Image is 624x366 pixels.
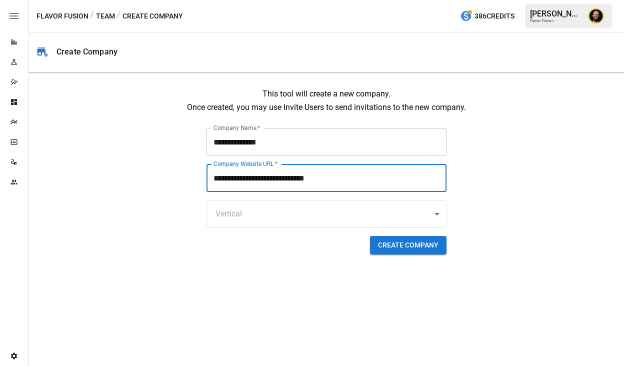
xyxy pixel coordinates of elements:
span: 386 Credits [474,10,514,22]
button: 386Credits [456,7,518,25]
label: Company Website URL [213,159,277,168]
div: [PERSON_NAME] [530,9,582,18]
img: Ciaran Nugent [588,8,604,24]
div: / [117,10,120,22]
button: Ciaran Nugent [582,2,610,30]
div: Create Company [56,47,117,56]
div: Flavor Fusion [530,18,582,23]
button: Team [96,10,115,22]
div: This tool will create a new company. [262,89,390,98]
div: / [90,10,94,22]
label: Company Name [213,123,260,132]
button: Flavor Fusion [36,10,88,22]
button: Create Company [370,236,446,254]
div: Once created, you may use Invite Users to send invitations to the new company. [187,102,466,112]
